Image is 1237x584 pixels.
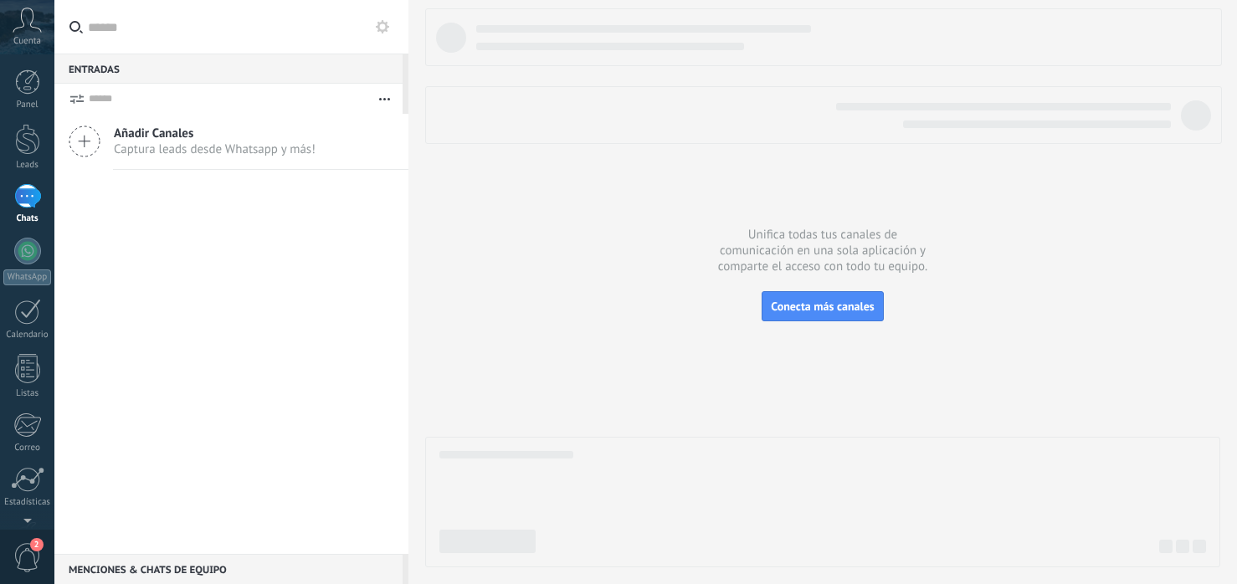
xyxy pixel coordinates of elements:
span: 2 [30,538,44,551]
span: Conecta más canales [771,299,874,314]
div: Entradas [54,54,403,84]
button: Más [367,84,403,114]
div: Menciones & Chats de equipo [54,554,403,584]
div: Leads [3,160,52,171]
div: Chats [3,213,52,224]
div: Panel [3,100,52,110]
button: Conecta más canales [762,291,883,321]
div: WhatsApp [3,269,51,285]
div: Correo [3,443,52,453]
span: Cuenta [13,36,41,47]
div: Listas [3,388,52,399]
span: Captura leads desde Whatsapp y más! [114,141,316,157]
span: Añadir Canales [114,126,316,141]
div: Calendario [3,330,52,341]
div: Estadísticas [3,497,52,508]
